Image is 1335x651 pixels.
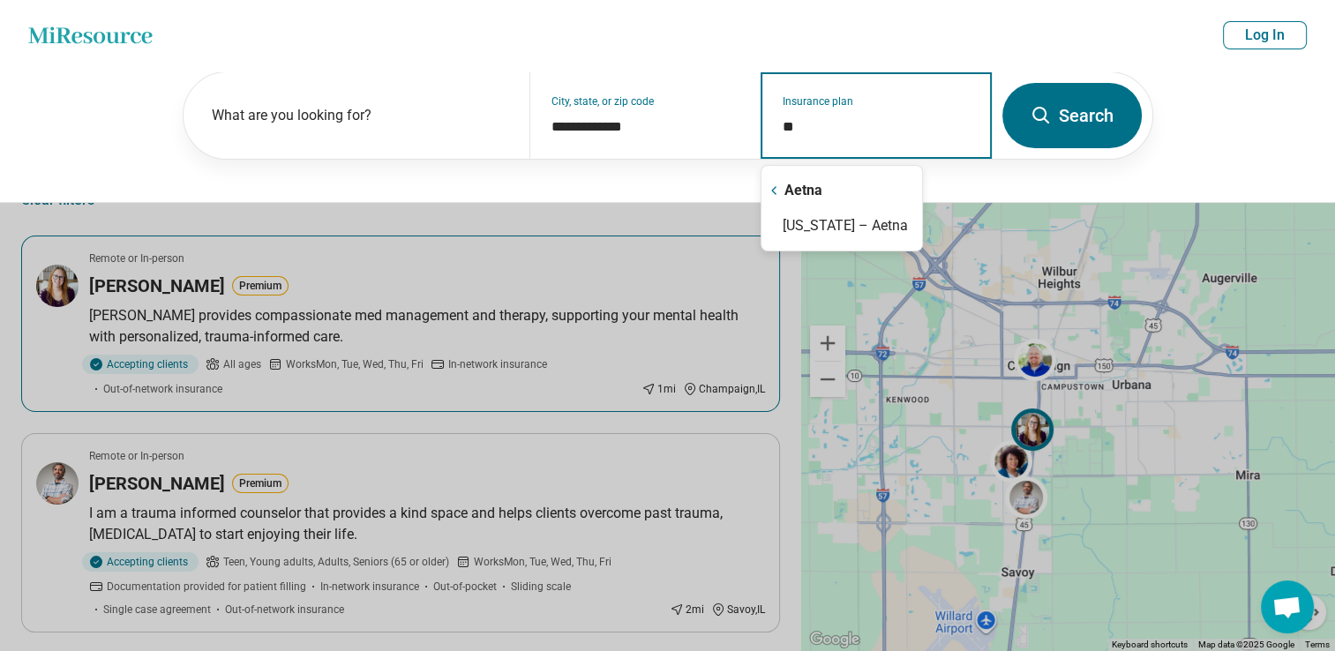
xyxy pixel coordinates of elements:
[212,105,509,126] label: What are you looking for?
[1223,21,1307,49] button: Log In
[761,173,922,208] div: Aetna
[1261,580,1314,633] a: Open chat
[761,208,922,243] div: [US_STATE] – Aetna
[761,173,922,243] div: Suggestions
[1002,83,1142,148] button: Search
